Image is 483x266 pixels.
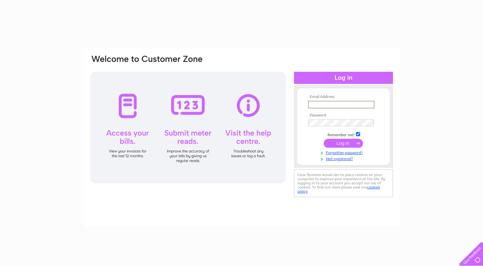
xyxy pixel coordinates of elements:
a: Not registered? [308,155,381,161]
td: Remember me? [306,131,381,137]
input: Submit [324,139,363,148]
a: cookies policy [298,185,380,194]
div: Clear Business would like to place cookies on your computer to improve your experience of the sit... [294,169,393,197]
th: Password: [306,113,381,118]
a: Forgotten password? [308,149,381,155]
th: Email Address: [306,95,381,99]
